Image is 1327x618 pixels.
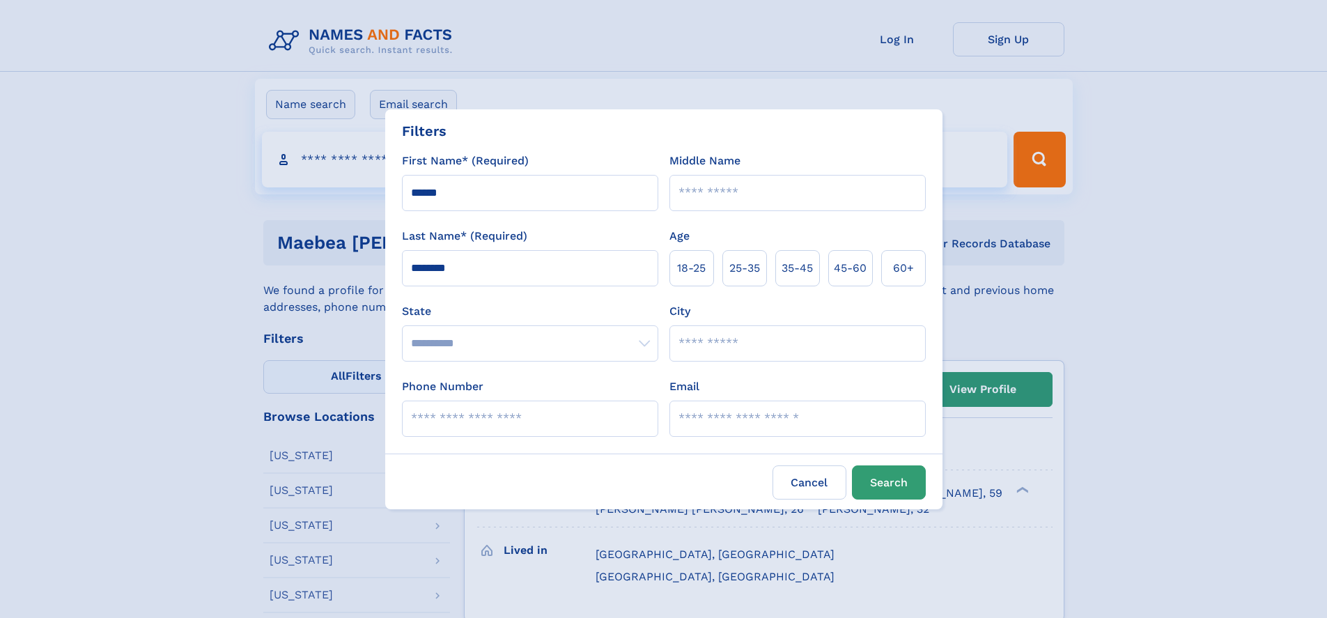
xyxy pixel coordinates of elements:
label: Email [669,378,699,395]
div: Filters [402,121,447,141]
span: 45‑60 [834,260,867,277]
label: Phone Number [402,378,483,395]
span: 60+ [893,260,914,277]
span: 35‑45 [782,260,813,277]
label: First Name* (Required) [402,153,529,169]
button: Search [852,465,926,500]
label: Middle Name [669,153,740,169]
label: Last Name* (Required) [402,228,527,245]
label: State [402,303,658,320]
label: Cancel [773,465,846,500]
label: Age [669,228,690,245]
span: 18‑25 [677,260,706,277]
span: 25‑35 [729,260,760,277]
label: City [669,303,690,320]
